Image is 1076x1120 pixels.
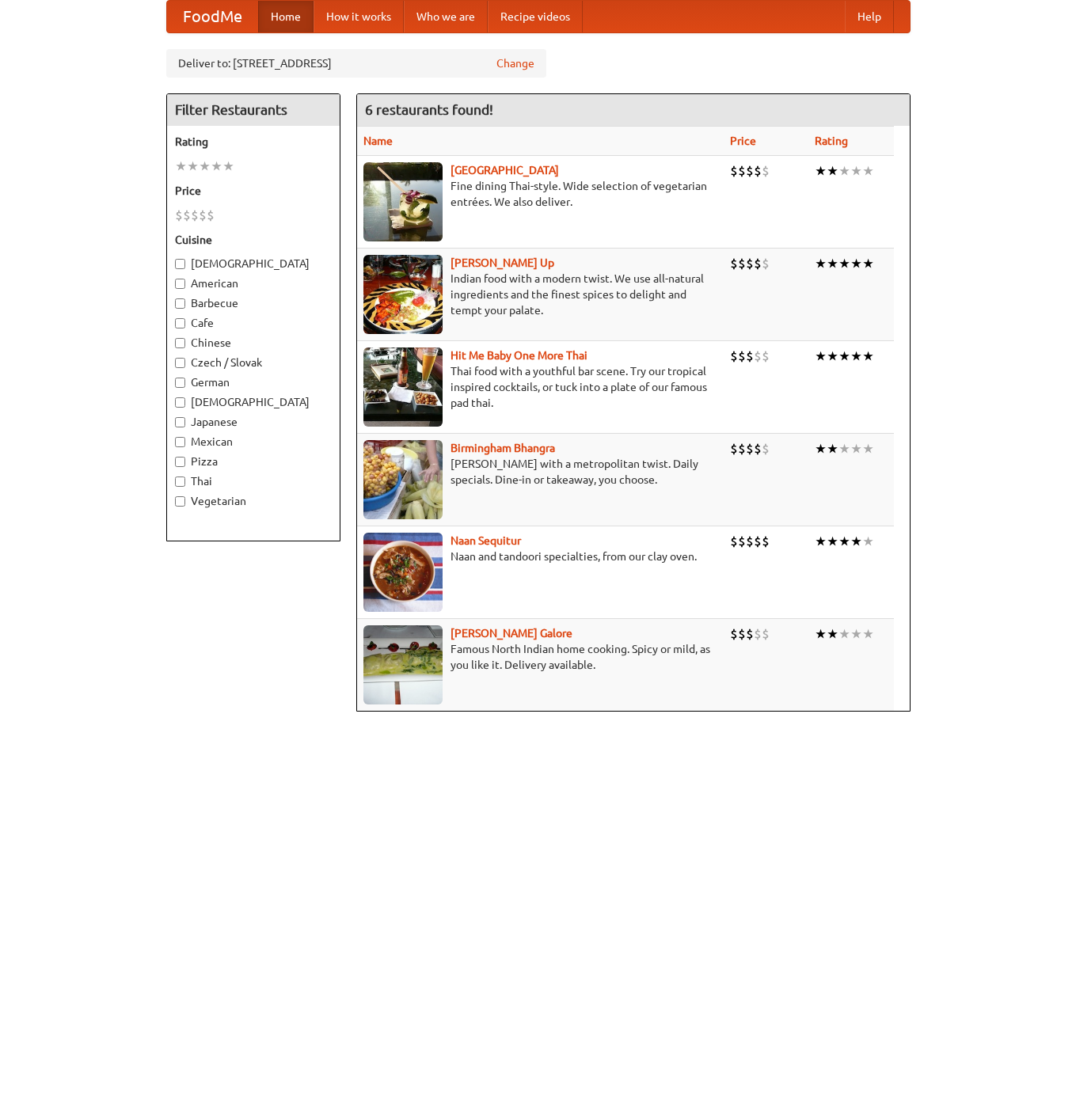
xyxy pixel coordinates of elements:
li: $ [754,162,762,180]
li: $ [207,207,215,224]
input: Vegetarian [175,496,185,507]
li: $ [746,255,754,272]
li: $ [738,347,746,365]
a: Hit Me Baby One More Thai [451,349,587,362]
label: Pizza [175,454,332,469]
b: Naan Sequitur [451,534,521,547]
li: $ [738,440,746,457]
li: $ [762,533,770,550]
a: FoodMe [167,1,258,32]
li: $ [754,347,762,365]
li: $ [762,162,770,180]
a: Change [496,55,534,71]
li: $ [762,347,770,365]
img: naansequitur.jpg [363,533,443,612]
img: curryup.jpg [363,255,443,334]
li: $ [746,347,754,365]
label: German [175,374,332,390]
li: ★ [827,255,838,272]
p: Thai food with a youthful bar scene. Try our tropical inspired cocktails, or tuck into a plate of... [363,363,718,411]
li: $ [730,533,738,550]
li: ★ [175,158,187,175]
li: ★ [862,162,874,180]
input: Chinese [175,338,185,348]
li: ★ [862,347,874,365]
img: currygalore.jpg [363,625,443,704]
li: ★ [850,440,862,457]
label: Chinese [175,335,332,351]
p: Indian food with a modern twist. We use all-natural ingredients and the finest spices to delight ... [363,271,718,318]
label: [DEMOGRAPHIC_DATA] [175,256,332,271]
li: ★ [850,255,862,272]
ng-pluralize: 6 restaurants found! [365,102,493,117]
label: Barbecue [175,295,332,311]
li: $ [738,533,746,550]
h5: Price [175,183,332,199]
a: [PERSON_NAME] Galore [451,627,572,640]
input: Barbecue [175,298,185,309]
a: How it works [314,1,404,32]
input: Czech / Slovak [175,358,185,368]
li: ★ [850,533,862,550]
li: $ [754,440,762,457]
a: Birmingham Bhangra [451,442,555,454]
input: Cafe [175,318,185,328]
li: ★ [850,162,862,180]
a: [GEOGRAPHIC_DATA] [451,164,559,177]
label: Thai [175,473,332,489]
li: ★ [827,625,838,643]
input: German [175,378,185,388]
li: ★ [862,255,874,272]
li: $ [746,533,754,550]
img: babythai.jpg [363,347,443,427]
li: ★ [827,347,838,365]
label: Czech / Slovak [175,355,332,370]
li: $ [762,625,770,643]
li: $ [754,625,762,643]
label: Cafe [175,315,332,331]
li: ★ [815,347,827,365]
li: $ [191,207,199,224]
h4: Filter Restaurants [167,94,340,126]
li: ★ [815,255,827,272]
li: ★ [838,440,850,457]
a: [PERSON_NAME] Up [451,256,554,269]
input: Pizza [175,457,185,467]
img: bhangra.jpg [363,440,443,519]
li: $ [746,440,754,457]
label: American [175,275,332,291]
img: satay.jpg [363,162,443,241]
input: American [175,279,185,289]
li: ★ [815,625,827,643]
li: $ [730,255,738,272]
a: Name [363,135,393,147]
li: ★ [838,162,850,180]
input: Japanese [175,417,185,427]
a: Who we are [404,1,488,32]
a: Recipe videos [488,1,583,32]
a: Home [258,1,314,32]
li: ★ [211,158,222,175]
li: $ [738,255,746,272]
li: $ [754,255,762,272]
li: $ [199,207,207,224]
li: ★ [862,533,874,550]
li: ★ [187,158,199,175]
a: Price [730,135,756,147]
li: ★ [827,162,838,180]
li: $ [746,625,754,643]
li: ★ [862,440,874,457]
label: Vegetarian [175,493,332,509]
label: [DEMOGRAPHIC_DATA] [175,394,332,410]
h5: Cuisine [175,232,332,248]
li: $ [738,625,746,643]
li: $ [730,347,738,365]
li: $ [762,440,770,457]
div: Deliver to: [STREET_ADDRESS] [166,49,546,78]
label: Japanese [175,414,332,430]
li: ★ [815,440,827,457]
li: $ [746,162,754,180]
